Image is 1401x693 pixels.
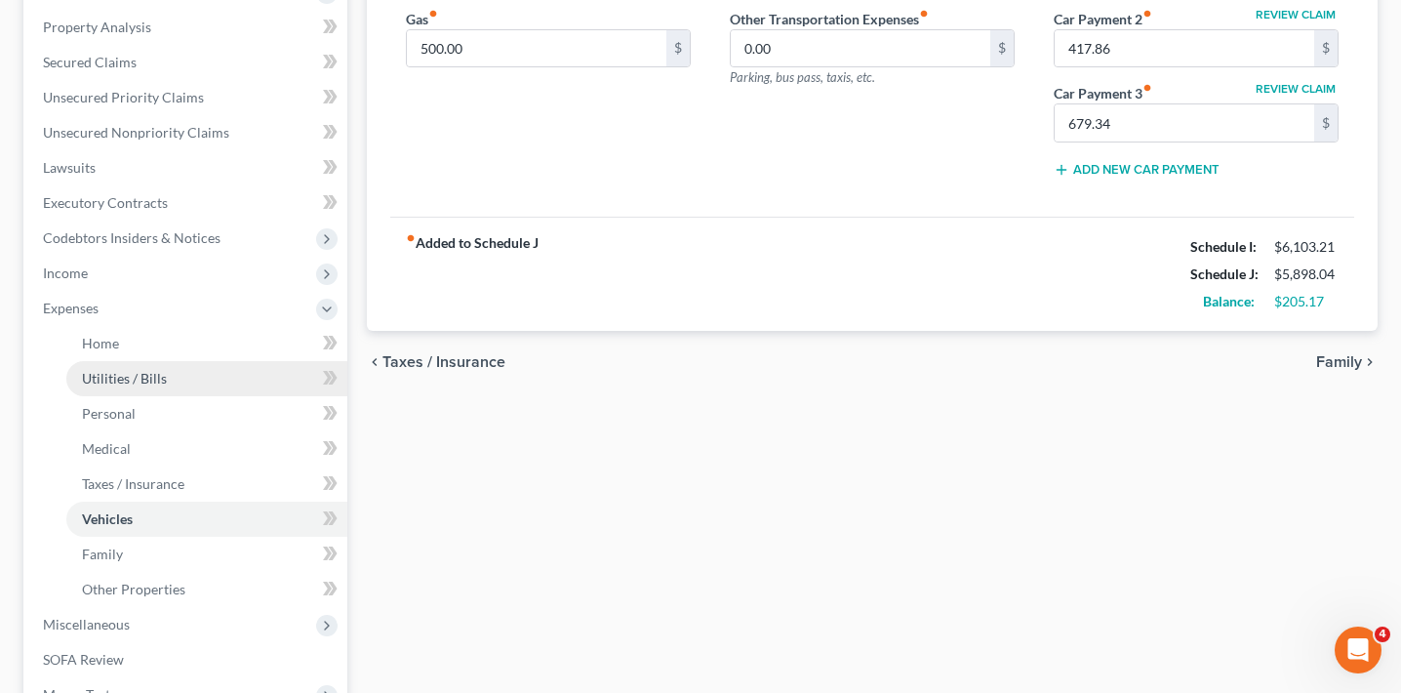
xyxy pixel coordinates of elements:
span: Home [82,335,119,351]
button: Review Claim [1253,83,1339,95]
a: Personal [66,396,347,431]
a: SOFA Review [27,642,347,677]
a: Lawsuits [27,150,347,185]
span: Utilities / Bills [82,370,167,387]
input: -- [1055,104,1314,142]
span: Property Analysis [43,19,151,35]
span: Family [1316,354,1362,370]
i: chevron_right [1362,354,1378,370]
a: Utilities / Bills [66,361,347,396]
input: -- [407,30,666,67]
span: Family [82,546,123,562]
span: Personal [82,405,136,422]
span: Taxes / Insurance [382,354,505,370]
span: Miscellaneous [43,616,130,632]
label: Gas [406,9,438,29]
a: Medical [66,431,347,467]
a: Home [66,326,347,361]
strong: Schedule J: [1190,265,1259,282]
a: Executory Contracts [27,185,347,221]
button: Add New Car Payment [1054,162,1220,178]
div: $ [1314,30,1338,67]
div: $5,898.04 [1274,265,1339,284]
a: Family [66,537,347,572]
i: chevron_left [367,354,382,370]
span: Lawsuits [43,159,96,176]
i: fiber_manual_record [428,9,438,19]
span: Unsecured Priority Claims [43,89,204,105]
span: Expenses [43,300,99,316]
strong: Schedule I: [1190,238,1257,255]
a: Vehicles [66,502,347,537]
a: Other Properties [66,572,347,607]
div: $ [1314,104,1338,142]
a: Property Analysis [27,10,347,45]
input: -- [731,30,990,67]
div: $6,103.21 [1274,237,1339,257]
span: Income [43,265,88,281]
iframe: Intercom live chat [1335,627,1381,673]
a: Unsecured Nonpriority Claims [27,115,347,150]
span: Parking, bus pass, taxis, etc. [730,69,875,85]
button: Family chevron_right [1316,354,1378,370]
i: fiber_manual_record [919,9,929,19]
div: $ [990,30,1014,67]
span: Secured Claims [43,54,137,70]
strong: Added to Schedule J [406,233,539,315]
button: chevron_left Taxes / Insurance [367,354,505,370]
i: fiber_manual_record [1142,9,1152,19]
div: $ [666,30,690,67]
span: Executory Contracts [43,194,168,211]
span: Codebtors Insiders & Notices [43,229,220,246]
span: Vehicles [82,510,133,527]
label: Other Transportation Expenses [730,9,929,29]
button: Review Claim [1253,9,1339,20]
span: 4 [1375,627,1390,642]
i: fiber_manual_record [1142,83,1152,93]
span: Medical [82,440,131,457]
span: SOFA Review [43,651,124,668]
span: Other Properties [82,581,185,597]
div: $205.17 [1274,292,1339,311]
i: fiber_manual_record [406,233,416,243]
span: Unsecured Nonpriority Claims [43,124,229,141]
label: Car Payment 3 [1054,83,1152,103]
span: Taxes / Insurance [82,475,184,492]
strong: Balance: [1203,293,1255,309]
input: -- [1055,30,1314,67]
label: Car Payment 2 [1054,9,1152,29]
a: Unsecured Priority Claims [27,80,347,115]
a: Taxes / Insurance [66,467,347,502]
a: Secured Claims [27,45,347,80]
